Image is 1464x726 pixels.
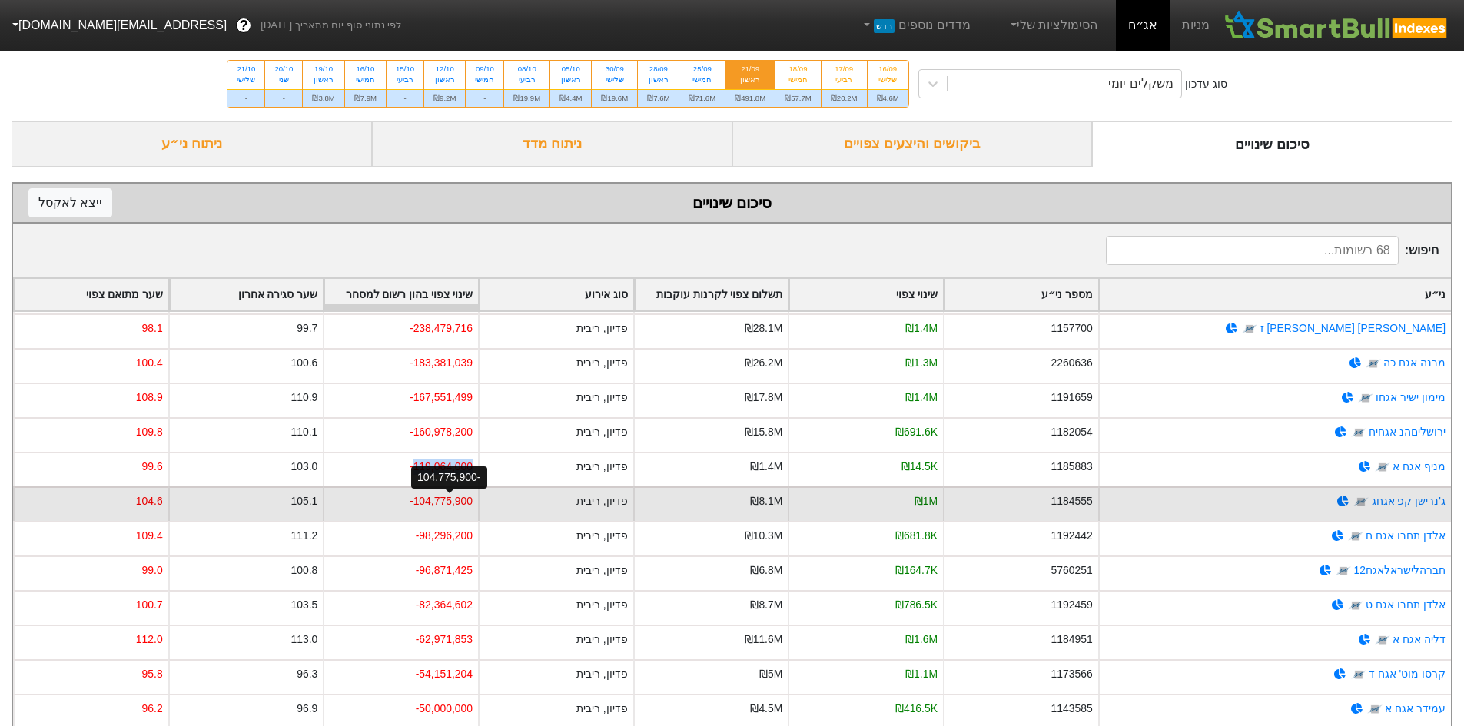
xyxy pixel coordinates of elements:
a: ג'נרישן קפ אגחג [1372,495,1446,507]
div: -104,775,900 [410,493,473,509]
div: -82,364,602 [416,597,473,613]
div: ₪4.4M [550,89,591,107]
img: tase link [1348,598,1363,613]
div: -167,551,499 [410,390,473,406]
div: ₪1.4M [905,320,938,336]
div: 20/10 [274,64,293,75]
span: חיפוש : [1106,236,1439,265]
div: - [466,89,503,107]
div: Toggle SortBy [324,279,478,310]
div: 104.6 [136,493,163,509]
div: - [265,89,302,107]
div: ₪5M [759,666,782,682]
img: tase link [1353,494,1369,509]
div: ₪8.7M [750,597,782,613]
div: 25/09 [689,64,715,75]
div: פדיון, ריבית [576,701,628,717]
div: פדיון, ריבית [576,597,628,613]
a: מדדים נוספיםחדש [855,10,977,41]
div: ₪164.7K [895,562,938,578]
div: ₪691.6K [895,424,938,440]
div: ₪7.9M [345,89,386,107]
a: הסימולציות שלי [1001,10,1104,41]
div: ₪7.6M [638,89,679,107]
div: 17/09 [831,64,858,75]
div: פדיון, ריבית [576,424,628,440]
div: ₪1.3M [905,355,938,371]
div: סיכום שינויים [1092,121,1452,167]
div: Toggle SortBy [170,279,324,310]
a: מבנה אגח כה [1383,356,1446,369]
a: אלדן תחבו אגח ט [1366,598,1446,611]
div: חמישי [785,75,812,85]
div: פדיון, ריבית [576,320,628,336]
div: 19/10 [312,64,334,75]
div: 105.1 [290,493,317,509]
div: ראשון [433,75,456,85]
div: פדיון, ריבית [576,355,628,371]
img: tase link [1367,701,1383,717]
a: קרסו מוט' אגח ד [1369,668,1446,680]
div: 103.0 [290,459,317,475]
div: ₪1.4M [905,390,938,406]
a: דליה אגח א [1393,633,1446,645]
div: ₪19.6M [592,89,637,107]
div: ראשון [559,75,582,85]
span: חדש [874,19,895,33]
div: 05/10 [559,64,582,75]
div: 99.6 [142,459,163,475]
div: שלישי [601,75,628,85]
div: 15/10 [396,64,414,75]
div: -238,479,716 [410,320,473,336]
div: חמישי [689,75,715,85]
div: 112.0 [136,632,163,648]
div: 12/10 [433,64,456,75]
span: ? [240,15,248,36]
a: מימון ישיר אגחו [1376,391,1446,403]
a: ירושליםהנ אגחיח [1369,426,1446,438]
div: 100.7 [136,597,163,613]
img: tase link [1375,632,1390,648]
img: tase link [1336,563,1351,578]
img: tase link [1366,356,1381,371]
div: ראשון [312,75,334,85]
div: -50,000,000 [416,701,473,717]
div: ₪19.9M [504,89,549,107]
div: ₪57.7M [775,89,821,107]
div: 5760251 [1051,562,1093,578]
div: ביקושים והיצעים צפויים [732,121,1093,167]
div: 1173566 [1051,666,1093,682]
div: 95.8 [142,666,163,682]
div: שני [274,75,293,85]
div: 1182054 [1051,424,1093,440]
div: -119,064,000 [410,459,473,475]
div: - [387,89,423,107]
div: 1184555 [1051,493,1093,509]
div: ₪26.2M [745,355,783,371]
div: Toggle SortBy [789,279,943,310]
div: ₪11.6M [745,632,783,648]
div: -160,978,200 [410,424,473,440]
div: ₪491.8M [725,89,775,107]
div: ₪15.8M [745,424,783,440]
div: Toggle SortBy [15,279,168,310]
div: 109.8 [136,424,163,440]
img: tase link [1242,321,1257,336]
div: ₪28.1M [745,320,783,336]
div: ניתוח מדד [372,121,732,167]
span: לפי נתוני סוף יום מתאריך [DATE] [261,18,401,33]
div: סוג עדכון [1185,76,1227,92]
div: 100.4 [136,355,163,371]
div: 113.0 [290,632,317,648]
div: ₪71.6M [679,89,725,107]
div: 16/10 [354,64,377,75]
img: tase link [1375,459,1390,475]
div: ₪1.4M [750,459,782,475]
div: 100.8 [290,562,317,578]
img: SmartBull [1222,10,1452,41]
div: 1157700 [1051,320,1093,336]
a: מניף אגח א [1393,460,1446,472]
div: -98,296,200 [416,528,473,544]
div: 96.3 [297,666,317,682]
div: ראשון [647,75,669,85]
